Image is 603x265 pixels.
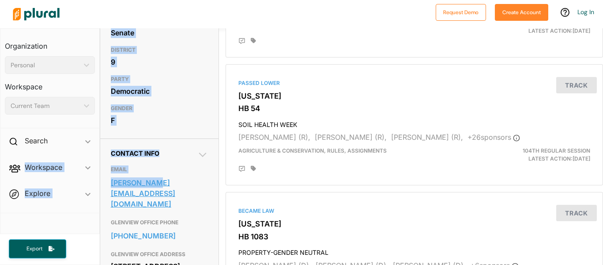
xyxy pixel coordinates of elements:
h3: HB 1083 [238,232,590,241]
a: Create Account [495,7,548,16]
h3: GLENVIEW OFFICE ADDRESS [111,249,208,260]
span: + 26 sponsor s [467,133,520,142]
div: Add Position Statement [238,38,245,45]
h4: SOIL HEALTH WEEK [238,117,590,129]
div: Personal [11,61,80,70]
h3: [US_STATE] [238,219,590,228]
h3: DISTRICT [111,45,208,55]
h3: GLENVIEW OFFICE PHONE [111,217,208,228]
div: Latest Action: [DATE] [475,147,597,163]
h3: Organization [5,33,95,53]
h3: PARTY [111,74,208,84]
span: Contact Info [111,150,159,157]
button: Request Demo [436,4,486,21]
span: 104th Regular Session [523,147,590,154]
div: Democratic [111,84,208,98]
span: Export [20,245,49,253]
h3: EMAIL [111,164,208,175]
div: Add tags [251,38,256,44]
h2: Search [25,136,48,146]
div: Became Law [238,207,590,215]
a: Request Demo [436,7,486,16]
div: 9 [111,55,208,69]
button: Track [556,205,597,221]
h3: HB 54 [238,104,590,113]
h3: [US_STATE] [238,92,590,100]
span: [PERSON_NAME] (R), [315,133,387,142]
div: Add tags [251,165,256,172]
a: [PHONE_NUMBER] [111,229,208,242]
h3: GENDER [111,103,208,114]
div: Senate [111,26,208,39]
span: [PERSON_NAME] (R), [391,133,463,142]
button: Export [9,239,66,258]
span: [PERSON_NAME] (R), [238,133,310,142]
div: Current Team [11,101,80,111]
span: Agriculture & Conservation, Rules, Assignments [238,147,387,154]
div: Add Position Statement [238,165,245,173]
div: Passed Lower [238,79,590,87]
button: Create Account [495,4,548,21]
a: Log In [577,8,594,16]
a: [PERSON_NAME][EMAIL_ADDRESS][DOMAIN_NAME] [111,176,208,211]
button: Track [556,77,597,93]
h4: PROPERTY-GENDER NEUTRAL [238,245,590,257]
div: F [111,114,208,127]
h3: Workspace [5,74,95,93]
